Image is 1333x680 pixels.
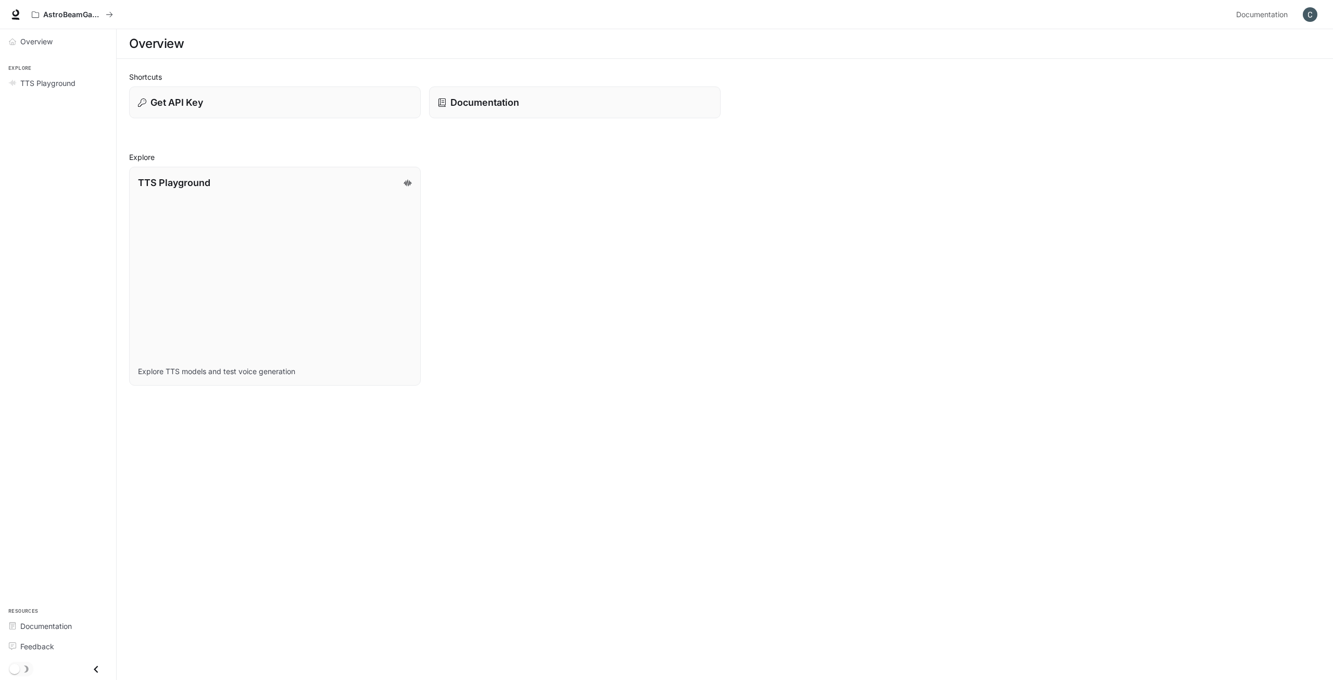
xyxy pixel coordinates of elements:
[450,95,519,109] p: Documentation
[129,33,184,54] h1: Overview
[129,86,421,118] button: Get API Key
[27,4,118,25] button: All workspaces
[20,36,53,47] span: Overview
[150,95,203,109] p: Get API Key
[4,74,112,92] a: TTS Playground
[138,366,412,377] p: Explore TTS models and test voice generation
[4,32,112,51] a: Overview
[429,86,721,118] a: Documentation
[1236,8,1288,21] span: Documentation
[84,659,108,680] button: Close drawer
[138,176,210,190] p: TTS Playground
[20,621,72,632] span: Documentation
[129,152,1321,163] h2: Explore
[4,637,112,656] a: Feedback
[20,641,54,652] span: Feedback
[1232,4,1296,25] a: Documentation
[4,617,112,635] a: Documentation
[129,71,1321,82] h2: Shortcuts
[20,78,76,89] span: TTS Playground
[1300,4,1321,25] button: User avatar
[129,167,421,386] a: TTS PlaygroundExplore TTS models and test voice generation
[9,663,20,674] span: Dark mode toggle
[43,10,102,19] p: AstroBeamGame
[1303,7,1317,22] img: User avatar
